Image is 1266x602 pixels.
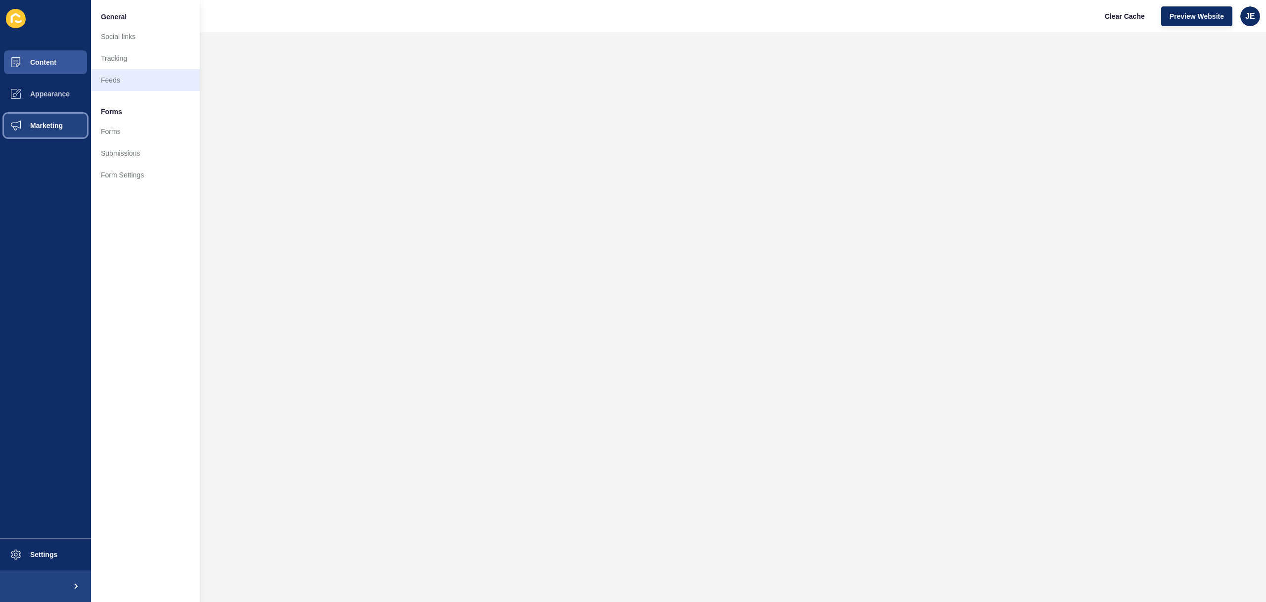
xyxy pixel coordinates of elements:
[91,121,200,142] a: Forms
[1170,11,1224,21] span: Preview Website
[91,47,200,69] a: Tracking
[101,107,122,117] span: Forms
[91,164,200,186] a: Form Settings
[1161,6,1232,26] button: Preview Website
[1096,6,1153,26] button: Clear Cache
[91,26,200,47] a: Social links
[1105,11,1145,21] span: Clear Cache
[1245,11,1255,21] span: JE
[91,69,200,91] a: Feeds
[91,142,200,164] a: Submissions
[101,12,127,22] span: General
